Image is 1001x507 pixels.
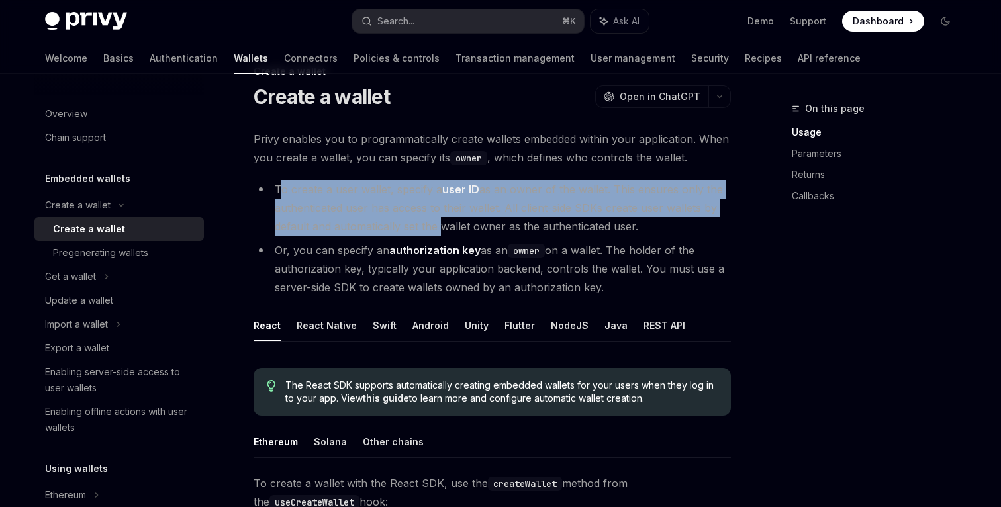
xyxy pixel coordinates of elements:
[591,9,649,33] button: Ask AI
[34,289,204,312] a: Update a wallet
[45,130,106,146] div: Chain support
[34,217,204,241] a: Create a wallet
[254,426,298,457] button: Ethereum
[254,310,281,341] button: React
[450,151,487,165] code: owner
[254,130,731,167] span: Privy enables you to programmatically create wallets embedded within your application. When you c...
[45,461,108,477] h5: Using wallets
[352,9,584,33] button: Search...⌘K
[254,85,390,109] h1: Create a wallet
[745,42,782,74] a: Recipes
[488,477,562,491] code: createWallet
[643,310,685,341] button: REST API
[45,316,108,332] div: Import a wallet
[363,392,409,404] a: this guide
[389,244,481,257] strong: authorization key
[45,404,196,436] div: Enabling offline actions with user wallets
[267,380,276,392] svg: Tip
[455,42,575,74] a: Transaction management
[34,400,204,439] a: Enabling offline actions with user wallets
[45,340,109,356] div: Export a wallet
[45,269,96,285] div: Get a wallet
[792,143,967,164] a: Parameters
[363,426,424,457] button: Other chains
[591,42,675,74] a: User management
[853,15,904,28] span: Dashboard
[45,364,196,396] div: Enabling server-side access to user wallets
[747,15,774,28] a: Demo
[45,293,113,308] div: Update a wallet
[34,336,204,360] a: Export a wallet
[805,101,865,116] span: On this page
[45,106,87,122] div: Overview
[792,164,967,185] a: Returns
[34,102,204,126] a: Overview
[254,180,731,236] li: To create a user wallet, specify a as an owner of the wallet. This ensures only the authenticated...
[314,426,347,457] button: Solana
[45,42,87,74] a: Welcome
[34,360,204,400] a: Enabling server-side access to user wallets
[792,185,967,207] a: Callbacks
[691,42,729,74] a: Security
[412,310,449,341] button: Android
[45,487,86,503] div: Ethereum
[595,85,708,108] button: Open in ChatGPT
[150,42,218,74] a: Authentication
[842,11,924,32] a: Dashboard
[53,221,125,237] div: Create a wallet
[373,310,397,341] button: Swift
[504,310,535,341] button: Flutter
[508,244,545,258] code: owner
[284,42,338,74] a: Connectors
[790,15,826,28] a: Support
[234,42,268,74] a: Wallets
[604,310,628,341] button: Java
[613,15,640,28] span: Ask AI
[297,310,357,341] button: React Native
[45,12,127,30] img: dark logo
[551,310,589,341] button: NodeJS
[45,197,111,213] div: Create a wallet
[620,90,700,103] span: Open in ChatGPT
[34,126,204,150] a: Chain support
[34,241,204,265] a: Pregenerating wallets
[285,379,718,405] span: The React SDK supports automatically creating embedded wallets for your users when they log in to...
[792,122,967,143] a: Usage
[442,183,479,196] strong: user ID
[53,245,148,261] div: Pregenerating wallets
[45,171,130,187] h5: Embedded wallets
[354,42,440,74] a: Policies & controls
[377,13,414,29] div: Search...
[254,241,731,297] li: Or, you can specify an as an on a wallet. The holder of the authorization key, typically your app...
[103,42,134,74] a: Basics
[798,42,861,74] a: API reference
[465,310,489,341] button: Unity
[935,11,956,32] button: Toggle dark mode
[562,16,576,26] span: ⌘ K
